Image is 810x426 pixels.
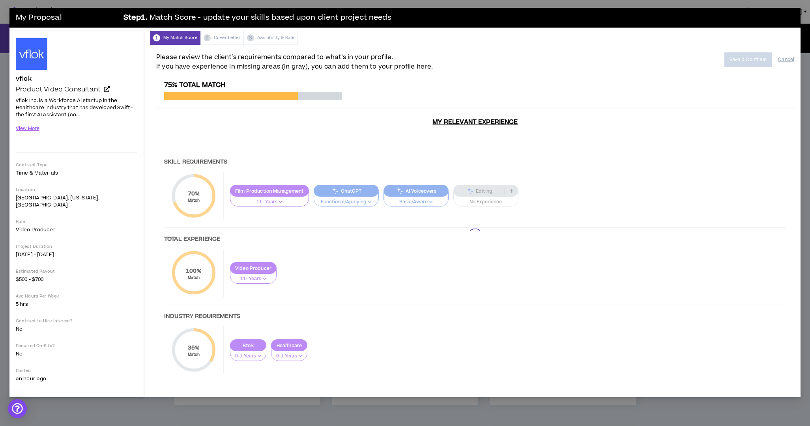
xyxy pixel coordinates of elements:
[16,86,137,93] a: Product Video Consultant
[16,169,137,177] p: Time & Materials
[16,375,137,382] p: an hour ago
[16,194,137,208] p: [GEOGRAPHIC_DATA], [US_STATE], [GEOGRAPHIC_DATA]
[16,343,137,349] p: Required On-Site?
[16,187,137,193] p: Location
[16,226,56,233] span: Video Producer
[153,34,160,41] span: 1
[724,52,772,67] button: Save & Continue
[16,293,137,299] p: Avg Hours Per Week
[16,350,137,357] p: No
[16,162,137,168] p: Contract Type
[16,326,137,333] p: No
[123,12,148,24] b: Step 1 .
[156,52,433,71] span: Please review the client’s requirements compared to what’s in your profile. If you have experienc...
[8,399,27,418] div: Open Intercom Messenger
[16,301,137,308] p: 5 hrs
[16,368,137,374] p: Posted
[16,318,137,324] p: Contract to Hire Interest?
[16,96,137,119] p: vflok Inc. is a Workforce AI startup in the Healthcare industry that has developed Swift - the fi...
[16,251,137,258] p: [DATE] - [DATE]
[164,80,225,90] span: 75% Total Match
[16,268,137,274] p: Estimated Payout
[16,219,137,225] p: Role
[16,276,137,283] p: $500 - $700
[150,12,391,24] span: Match Score - update your skills based upon client project needs
[16,244,137,249] p: Project Duration
[16,122,39,136] button: View More
[150,31,200,45] div: My Match Score
[778,53,794,67] button: Cancel
[16,75,32,82] h4: vflok
[16,10,118,26] h3: My Proposal
[16,85,101,94] span: Product Video Consultant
